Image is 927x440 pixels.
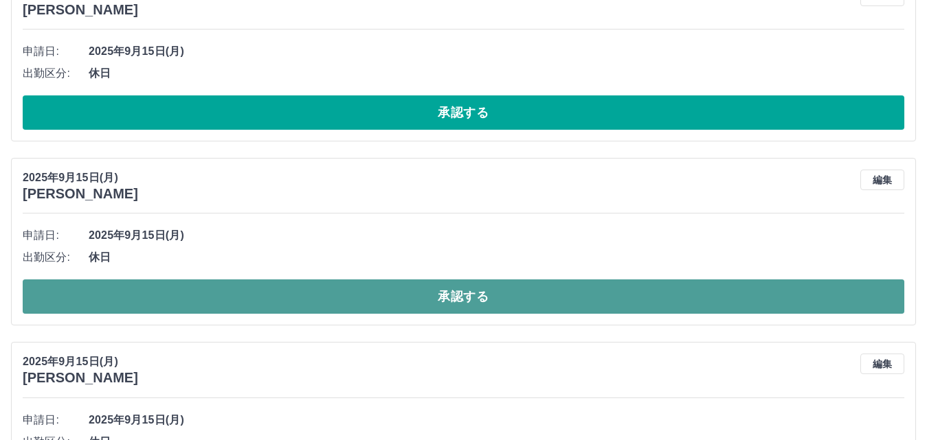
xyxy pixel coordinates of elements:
[23,65,89,82] span: 出勤区分:
[23,2,138,18] h3: [PERSON_NAME]
[89,227,904,244] span: 2025年9月15日(月)
[860,170,904,190] button: 編集
[89,412,904,428] span: 2025年9月15日(月)
[89,43,904,60] span: 2025年9月15日(月)
[23,249,89,266] span: 出勤区分:
[23,95,904,130] button: 承認する
[23,412,89,428] span: 申請日:
[23,186,138,202] h3: [PERSON_NAME]
[23,279,904,314] button: 承認する
[23,370,138,386] h3: [PERSON_NAME]
[23,43,89,60] span: 申請日:
[89,65,904,82] span: 休日
[89,249,904,266] span: 休日
[23,227,89,244] span: 申請日:
[23,354,138,370] p: 2025年9月15日(月)
[23,170,138,186] p: 2025年9月15日(月)
[860,354,904,374] button: 編集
